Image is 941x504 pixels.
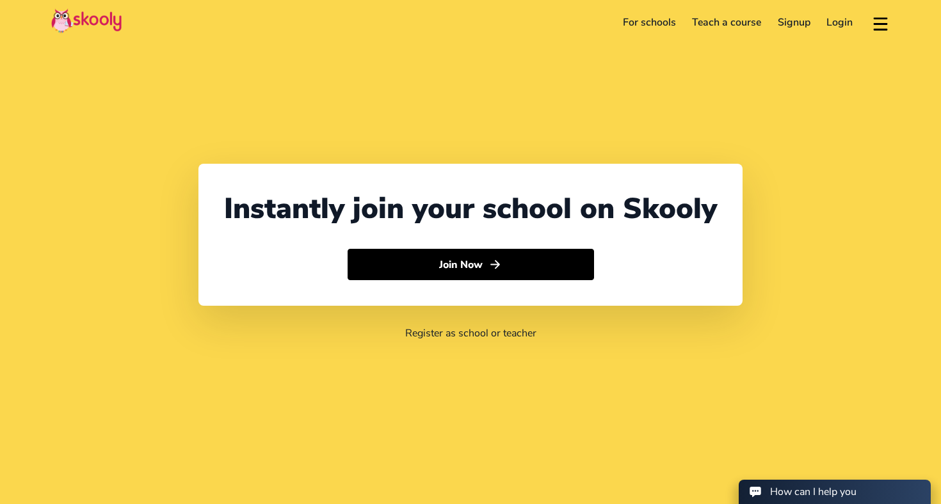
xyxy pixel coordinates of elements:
a: For schools [615,12,684,33]
img: Skooly [51,8,122,33]
button: Join Nowarrow forward outline [348,249,594,281]
a: Register as school or teacher [405,326,536,340]
ion-icon: arrow forward outline [488,258,502,271]
a: Signup [769,12,819,33]
a: Teach a course [684,12,769,33]
a: Login [819,12,862,33]
div: Instantly join your school on Skooly [224,189,717,228]
button: menu outline [871,12,890,33]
